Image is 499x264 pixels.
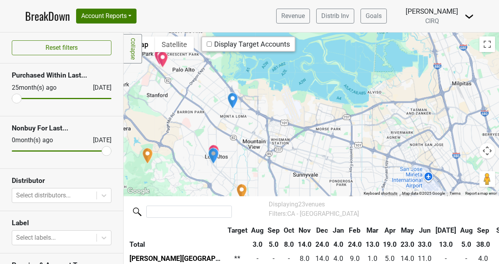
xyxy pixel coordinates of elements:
[364,237,381,251] th: 13.0
[282,237,296,251] th: 8.0
[464,12,474,21] img: Dropdown Menu
[433,223,458,237] th: Jul: activate to sort column ascending
[364,223,381,237] th: Mar: activate to sort column ascending
[129,255,249,262] a: [PERSON_NAME][GEOGRAPHIC_DATA]
[399,237,416,251] th: 23.0
[86,83,111,92] div: [DATE]
[249,223,266,237] th: Aug: activate to sort column ascending
[86,136,111,145] div: [DATE]
[249,237,266,251] th: 3.0
[425,17,439,25] span: CIRQ
[157,51,168,68] div: Meyhouse
[331,223,346,237] th: Jan: activate to sort column ascending
[127,237,226,251] th: Total
[155,36,194,52] button: Show satellite imagery
[208,145,219,161] div: Rustic House Oyster Bar and Grill - Los Altos
[416,237,434,251] th: 33.0
[364,191,397,196] button: Keyboard shortcuts
[313,223,331,237] th: Dec: activate to sort column ascending
[313,237,331,251] th: 24.0
[331,237,346,251] th: 4.0
[450,191,461,195] a: Terms (opens in new tab)
[154,49,165,65] div: Evvia Estiatorio
[479,36,495,52] button: Toggle fullscreen view
[465,191,497,195] a: Report a map error
[12,124,111,132] h3: Nonbuy For Last...
[402,191,445,195] span: Map data ©2025 Google
[127,223,226,237] th: &nbsp;: activate to sort column ascending
[474,237,492,251] th: 38.0
[474,223,492,237] th: Sep: activate to sort column ascending
[361,9,387,24] a: Goals
[316,9,354,24] a: Distrib Inv
[124,34,142,63] a: Collapse
[381,223,399,237] th: Apr: activate to sort column ascending
[296,223,313,237] th: Nov: activate to sort column ascending
[12,219,111,227] h3: Label
[433,237,458,251] th: 13.0
[12,40,111,55] button: Reset filters
[227,92,238,109] div: Artisan Wine Depot
[416,223,434,237] th: Jun: activate to sort column ascending
[208,148,219,164] div: Draeger's Market - Los Altos
[479,143,495,159] button: Map camera controls
[346,223,364,237] th: Feb: activate to sort column ascending
[458,237,475,251] th: 5.0
[458,223,475,237] th: Aug: activate to sort column ascending
[399,223,416,237] th: May: activate to sort column ascending
[237,184,247,200] div: Los Altos Golf & Country Club
[76,9,137,24] button: Account Reports
[479,171,495,187] button: Drag Pegman onto the map to open Street View
[12,71,111,80] h3: Purchased Within Last...
[287,210,359,217] span: CA - [GEOGRAPHIC_DATA]
[296,237,313,251] th: 14.0
[282,223,296,237] th: Oct: activate to sort column ascending
[276,9,310,24] a: Revenue
[12,83,74,92] div: 25 month(s) ago
[226,223,249,237] th: Target: activate to sort column ascending
[266,237,282,251] th: 5.0
[25,8,70,24] a: BreakDown
[126,186,151,196] img: Google
[381,237,399,251] th: 19.0
[266,223,282,237] th: Sep: activate to sort column ascending
[142,148,153,164] div: Palo Alto Hills Golf & Country Club
[126,186,151,196] a: Open this area in Google Maps (opens a new window)
[12,136,74,145] div: 0 month(s) ago
[12,177,111,185] h3: Distributor
[346,237,364,251] th: 24.0
[406,6,458,16] div: [PERSON_NAME]
[207,40,290,49] div: Display Target Accounts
